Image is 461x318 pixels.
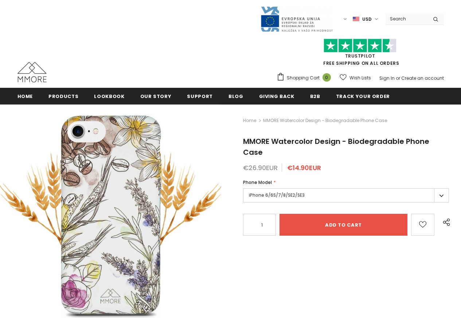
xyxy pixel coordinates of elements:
[345,53,375,59] a: Trustpilot
[228,93,243,100] span: Blog
[140,88,172,104] a: Our Story
[187,88,213,104] a: support
[324,39,396,53] img: Trust Pilot Stars
[48,93,78,100] span: Products
[310,88,320,104] a: B2B
[401,75,444,81] a: Create an account
[259,88,294,104] a: Giving back
[260,16,333,22] a: Javni Razpis
[17,88,33,104] a: Home
[396,75,400,81] span: or
[94,93,124,100] span: Lookbook
[243,116,256,125] a: Home
[336,88,390,104] a: Track your order
[94,88,124,104] a: Lookbook
[243,136,429,157] span: MMORE Watercolor Design - Biodegradable Phone Case
[386,13,427,24] input: Search Site
[263,116,387,125] span: MMORE Watercolor Design - Biodegradable Phone Case
[48,88,78,104] a: Products
[340,71,371,84] a: Wish Lists
[379,75,395,81] a: Sign In
[310,93,320,100] span: B2B
[336,93,390,100] span: Track your order
[259,93,294,100] span: Giving back
[243,188,449,203] label: iPhone 6/6S/7/8/SE2/SE3
[280,214,407,236] input: Add to cart
[243,179,272,185] span: Phone Model
[17,62,47,82] img: MMORE Cases
[277,72,335,83] a: Shopping Cart 0
[323,73,331,82] span: 0
[362,16,372,23] span: USD
[187,93,213,100] span: support
[287,74,320,82] span: Shopping Cart
[349,74,371,82] span: Wish Lists
[17,93,33,100] span: Home
[140,93,172,100] span: Our Story
[260,6,333,32] img: Javni Razpis
[277,42,444,66] span: FREE SHIPPING ON ALL ORDERS
[228,88,243,104] a: Blog
[243,163,278,172] span: €26.90EUR
[353,16,359,22] img: USD
[287,163,321,172] span: €14.90EUR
